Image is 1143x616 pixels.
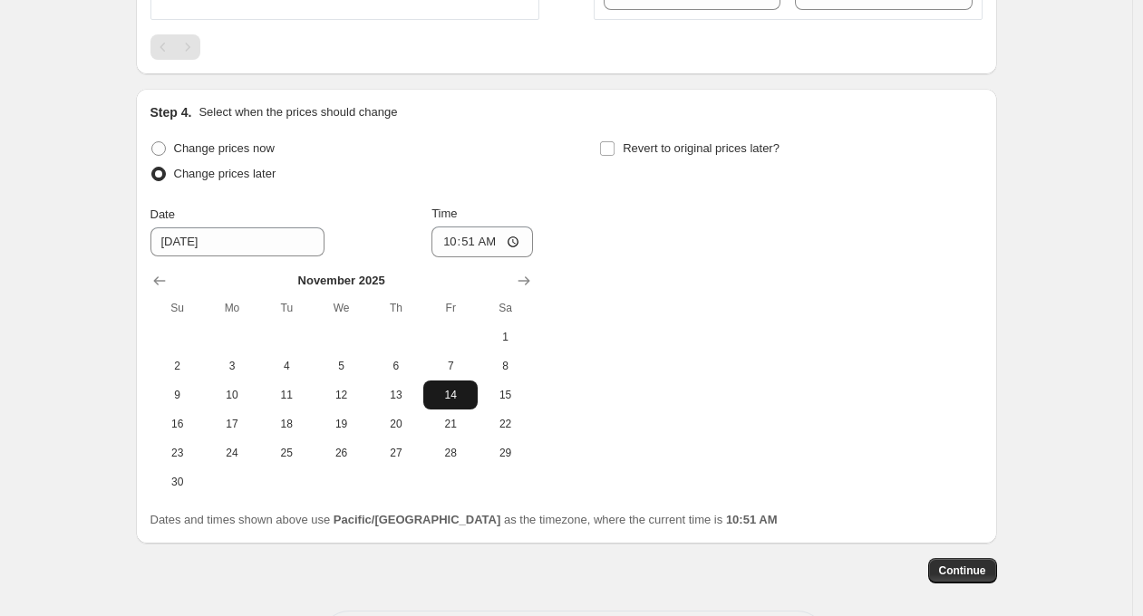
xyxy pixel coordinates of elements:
span: Time [431,207,457,220]
button: Monday November 10 2025 [205,380,259,409]
button: Wednesday November 19 2025 [314,409,368,438]
th: Friday [423,294,478,322]
span: 21 [431,417,470,431]
button: Monday November 3 2025 [205,351,259,380]
button: Monday November 17 2025 [205,409,259,438]
span: 2 [158,359,198,373]
span: Change prices later [174,167,276,180]
button: Tuesday November 11 2025 [259,380,314,409]
span: 5 [321,359,361,373]
span: 1 [485,330,525,344]
button: Sunday November 2 2025 [150,351,205,380]
span: 11 [266,388,306,402]
span: 25 [266,446,306,460]
span: 8 [485,359,525,373]
p: Select when the prices should change [199,103,397,121]
span: 30 [158,475,198,489]
span: 15 [485,388,525,402]
span: 29 [485,446,525,460]
button: Thursday November 20 2025 [369,409,423,438]
span: Fr [431,301,470,315]
span: Dates and times shown above use as the timezone, where the current time is [150,513,778,526]
button: Friday November 14 2025 [423,380,478,409]
button: Monday November 24 2025 [205,438,259,467]
th: Thursday [369,294,423,322]
button: Wednesday November 26 2025 [314,438,368,467]
button: Sunday November 16 2025 [150,409,205,438]
button: Tuesday November 18 2025 [259,409,314,438]
button: Wednesday November 12 2025 [314,380,368,409]
th: Sunday [150,294,205,322]
th: Tuesday [259,294,314,322]
b: 10:51 AM [726,513,778,526]
button: Friday November 21 2025 [423,409,478,438]
span: 28 [431,446,470,460]
span: 7 [431,359,470,373]
span: 10 [212,388,252,402]
button: Thursday November 13 2025 [369,380,423,409]
button: Wednesday November 5 2025 [314,351,368,380]
span: 9 [158,388,198,402]
span: 14 [431,388,470,402]
span: 19 [321,417,361,431]
button: Show next month, December 2025 [511,268,537,294]
th: Saturday [478,294,532,322]
button: Show previous month, October 2025 [147,268,172,294]
button: Saturday November 29 2025 [478,438,532,467]
span: 12 [321,388,361,402]
span: Date [150,207,175,221]
h2: Step 4. [150,103,192,121]
th: Wednesday [314,294,368,322]
span: Mo [212,301,252,315]
span: Sa [485,301,525,315]
span: 27 [376,446,416,460]
span: 23 [158,446,198,460]
button: Saturday November 22 2025 [478,409,532,438]
button: Friday November 7 2025 [423,351,478,380]
nav: Pagination [150,34,200,60]
button: Saturday November 15 2025 [478,380,532,409]
input: 9/17/2025 [150,227,324,256]
span: 3 [212,359,252,373]
button: Sunday November 23 2025 [150,438,205,467]
span: Change prices now [174,141,275,155]
span: 4 [266,359,306,373]
span: Tu [266,301,306,315]
b: Pacific/[GEOGRAPHIC_DATA] [334,513,500,526]
span: Th [376,301,416,315]
span: 20 [376,417,416,431]
input: 12:00 [431,226,533,257]
span: Revert to original prices later? [623,141,780,155]
button: Friday November 28 2025 [423,438,478,467]
span: We [321,301,361,315]
button: Tuesday November 4 2025 [259,351,314,380]
span: 16 [158,417,198,431]
span: 6 [376,359,416,373]
th: Monday [205,294,259,322]
button: Saturday November 8 2025 [478,351,532,380]
span: 24 [212,446,252,460]
button: Tuesday November 25 2025 [259,438,314,467]
button: Sunday November 9 2025 [150,380,205,409]
span: 26 [321,446,361,460]
button: Thursday November 27 2025 [369,438,423,467]
button: Sunday November 30 2025 [150,467,205,496]
span: 22 [485,417,525,431]
span: Continue [939,563,986,578]
button: Thursday November 6 2025 [369,351,423,380]
span: 13 [376,388,416,402]
button: Saturday November 1 2025 [478,322,532,351]
span: Su [158,301,198,315]
span: 17 [212,417,252,431]
span: 18 [266,417,306,431]
button: Continue [928,558,997,583]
